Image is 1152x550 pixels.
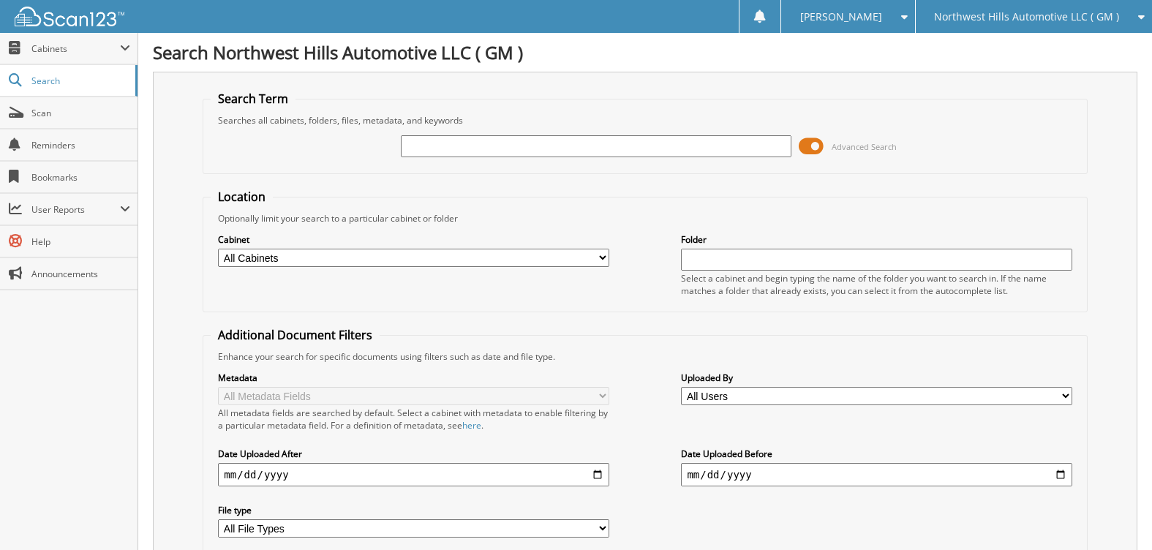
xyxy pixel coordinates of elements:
[153,40,1137,64] h1: Search Northwest Hills Automotive LLC ( GM )
[211,327,380,343] legend: Additional Document Filters
[218,407,609,432] div: All metadata fields are searched by default. Select a cabinet with metadata to enable filtering b...
[681,372,1072,384] label: Uploaded By
[31,268,130,280] span: Announcements
[681,463,1072,486] input: end
[934,12,1119,21] span: Northwest Hills Automotive LLC ( GM )
[832,141,897,152] span: Advanced Search
[681,233,1072,246] label: Folder
[681,272,1072,297] div: Select a cabinet and begin typing the name of the folder you want to search in. If the name match...
[15,7,124,26] img: scan123-logo-white.svg
[211,212,1079,225] div: Optionally limit your search to a particular cabinet or folder
[211,350,1079,363] div: Enhance your search for specific documents using filters such as date and file type.
[31,203,120,216] span: User Reports
[800,12,882,21] span: [PERSON_NAME]
[218,463,609,486] input: start
[211,189,273,205] legend: Location
[31,75,128,87] span: Search
[31,107,130,119] span: Scan
[681,448,1072,460] label: Date Uploaded Before
[218,504,609,516] label: File type
[218,372,609,384] label: Metadata
[31,171,130,184] span: Bookmarks
[211,114,1079,127] div: Searches all cabinets, folders, files, metadata, and keywords
[31,236,130,248] span: Help
[31,42,120,55] span: Cabinets
[1079,480,1152,550] iframe: Chat Widget
[211,91,295,107] legend: Search Term
[218,448,609,460] label: Date Uploaded After
[31,139,130,151] span: Reminders
[218,233,609,246] label: Cabinet
[462,419,481,432] a: here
